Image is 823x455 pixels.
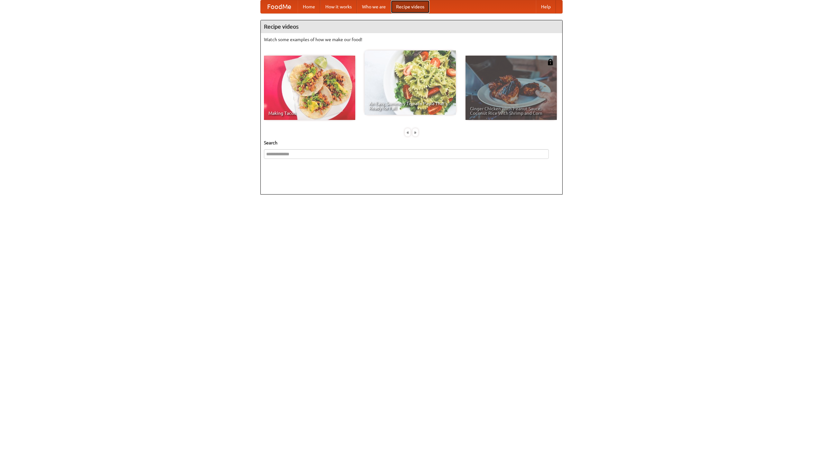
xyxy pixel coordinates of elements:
p: Watch some examples of how we make our food! [264,36,559,43]
a: An Easy, Summery Tomato Pasta That's Ready for Fall [365,50,456,115]
div: « [405,128,411,136]
a: Home [298,0,320,13]
a: Help [536,0,556,13]
a: Who we are [357,0,391,13]
img: 483408.png [547,59,554,65]
span: An Easy, Summery Tomato Pasta That's Ready for Fall [369,101,451,110]
a: Making Tacos [264,56,355,120]
h5: Search [264,140,559,146]
div: » [412,128,418,136]
a: How it works [320,0,357,13]
h4: Recipe videos [261,20,562,33]
a: Recipe videos [391,0,430,13]
span: Making Tacos [268,111,351,115]
a: FoodMe [261,0,298,13]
